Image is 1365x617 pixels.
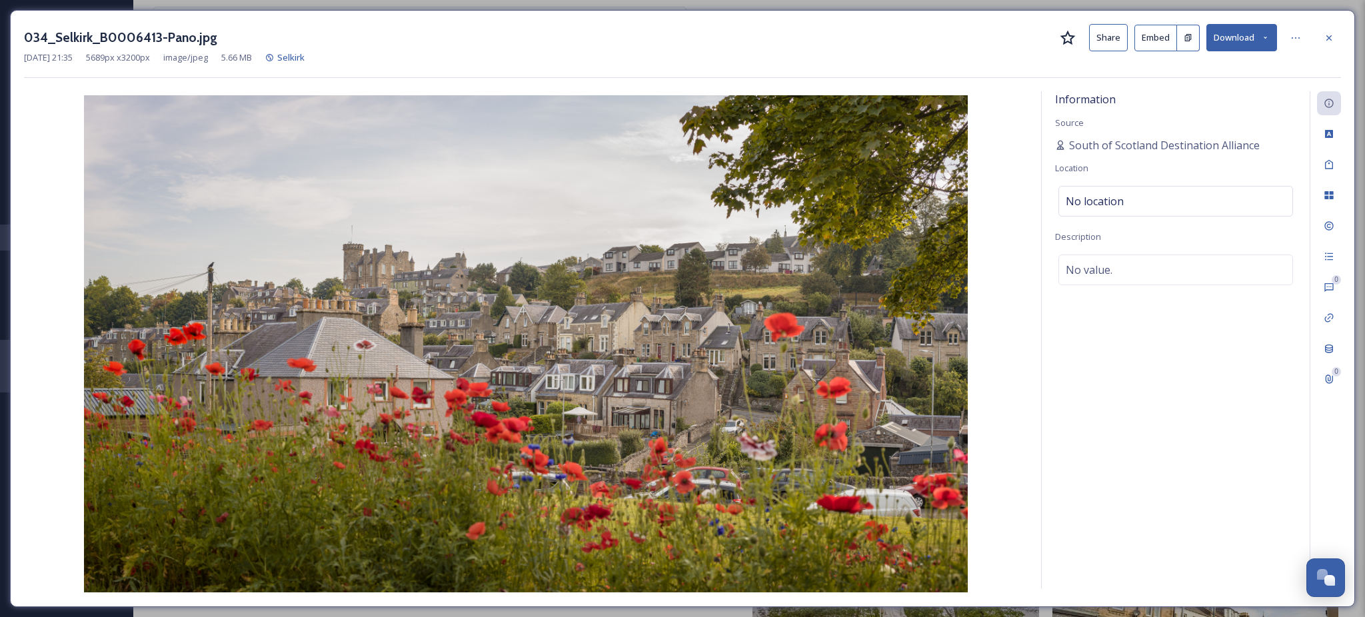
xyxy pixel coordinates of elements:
span: Information [1055,92,1116,107]
h3: 034_Selkirk_B0006413-Pano.jpg [24,28,217,47]
div: 0 [1332,275,1341,285]
img: 034_Selkirk_B0006413-Pano.jpg [24,95,1028,592]
span: image/jpeg [163,51,208,64]
span: South of Scotland Destination Alliance [1069,137,1260,153]
button: Download [1206,24,1277,51]
div: 0 [1332,367,1341,376]
span: Description [1055,231,1101,243]
button: Share [1089,24,1128,51]
span: 5689 px x 3200 px [86,51,150,64]
span: No location [1066,193,1124,209]
span: 5.66 MB [221,51,252,64]
span: Source [1055,117,1084,129]
span: No value. [1066,262,1112,278]
span: Location [1055,162,1088,174]
span: Selkirk [277,51,305,63]
button: Embed [1134,25,1177,51]
span: [DATE] 21:35 [24,51,73,64]
button: Open Chat [1306,558,1345,597]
